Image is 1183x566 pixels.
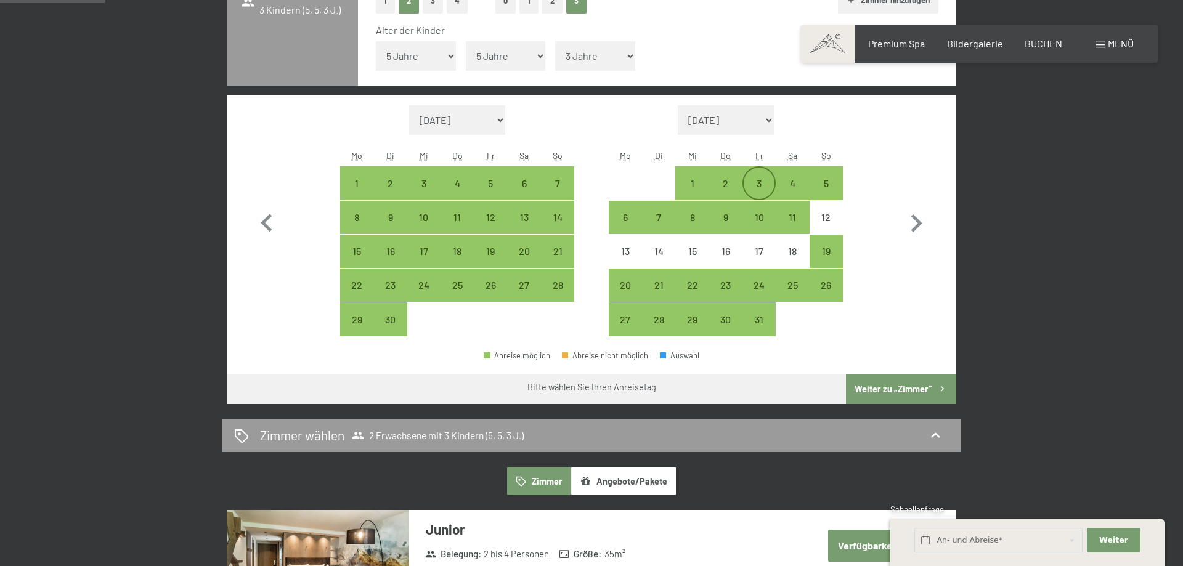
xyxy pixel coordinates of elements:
div: Tue Sep 09 2025 [373,201,407,234]
div: Anreise möglich [742,302,776,336]
div: 5 [811,179,842,209]
div: Sat Oct 18 2025 [776,235,809,268]
div: 29 [341,315,372,346]
div: Sun Sep 14 2025 [541,201,574,234]
div: Wed Oct 29 2025 [675,302,709,336]
div: Sat Oct 25 2025 [776,269,809,302]
span: 35 m² [604,548,625,560]
div: Fri Sep 26 2025 [474,269,507,302]
div: 9 [375,212,405,243]
div: 23 [375,280,405,311]
div: Sat Oct 11 2025 [776,201,809,234]
a: Bildergalerie [947,38,1003,49]
div: 17 [409,246,439,277]
div: 23 [710,280,741,311]
div: Anreise möglich [373,269,407,302]
div: Anreise möglich [474,235,507,268]
div: 21 [643,280,674,311]
a: Premium Spa [868,38,925,49]
div: 3 [409,179,439,209]
div: Anreise möglich [508,269,541,302]
abbr: Montag [351,150,362,161]
div: 8 [677,212,707,243]
div: 11 [777,212,808,243]
div: Wed Oct 15 2025 [675,235,709,268]
span: Menü [1108,38,1134,49]
div: 25 [777,280,808,311]
div: 18 [777,246,808,277]
span: 2 bis 4 Personen [484,548,549,560]
div: 28 [643,315,674,346]
div: 16 [710,246,741,277]
h2: Zimmer wählen [260,426,344,444]
button: Zimmer [507,467,571,495]
div: Anreise möglich [742,201,776,234]
div: Anreise möglich [407,235,441,268]
span: BUCHEN [1025,38,1062,49]
div: 2 [710,179,741,209]
div: 5 [475,179,506,209]
div: Sun Sep 28 2025 [541,269,574,302]
div: Anreise möglich [474,269,507,302]
div: Anreise nicht möglich [776,235,809,268]
div: 28 [542,280,573,311]
div: Sun Oct 05 2025 [810,166,843,200]
div: Mon Sep 01 2025 [340,166,373,200]
div: Thu Sep 18 2025 [441,235,474,268]
div: Anreise möglich [340,235,373,268]
strong: Belegung : [425,548,481,560]
span: Weiter [1099,535,1128,546]
div: Wed Sep 03 2025 [407,166,441,200]
div: Sat Sep 06 2025 [508,166,541,200]
div: Anreise möglich [675,269,709,302]
div: Anreise möglich [541,166,574,200]
div: Anreise nicht möglich [810,201,843,234]
div: Mon Oct 13 2025 [609,235,642,268]
div: Anreise nicht möglich [642,235,675,268]
div: Thu Sep 11 2025 [441,201,474,234]
abbr: Freitag [755,150,763,161]
div: 21 [542,246,573,277]
div: 10 [409,212,439,243]
div: Mon Oct 20 2025 [609,269,642,302]
div: 19 [475,246,506,277]
div: Anreise möglich [508,235,541,268]
div: Anreise nicht möglich [742,235,776,268]
div: 13 [610,246,641,277]
div: Anreise möglich [776,166,809,200]
button: Weiter [1087,528,1140,553]
div: Fri Sep 12 2025 [474,201,507,234]
div: Anreise möglich [441,201,474,234]
div: 11 [442,212,473,243]
div: 3 [744,179,774,209]
div: Thu Sep 25 2025 [441,269,474,302]
div: Anreise möglich [441,166,474,200]
div: Anreise möglich [776,201,809,234]
button: Verfügbarkeit prüfen [828,530,940,561]
div: Anreise möglich [340,269,373,302]
button: Weiter zu „Zimmer“ [846,374,956,404]
div: Anreise möglich [441,269,474,302]
div: Mon Sep 22 2025 [340,269,373,302]
div: Anreise möglich [709,201,742,234]
div: Sat Oct 04 2025 [776,166,809,200]
div: Anreise möglich [742,269,776,302]
span: 2 Erwachsene mit 3 Kindern (5, 5, 3 J.) [352,429,524,442]
div: Auswahl [660,352,699,360]
div: Tue Oct 28 2025 [642,302,675,336]
div: 4 [442,179,473,209]
div: Anreise möglich [709,302,742,336]
div: Bitte wählen Sie Ihren Anreisetag [527,381,656,394]
div: Anreise möglich [642,201,675,234]
button: Angebote/Pakete [571,467,676,495]
div: Sun Oct 19 2025 [810,235,843,268]
div: Anreise möglich [541,201,574,234]
div: 27 [610,315,641,346]
abbr: Samstag [788,150,797,161]
div: 18 [442,246,473,277]
div: Anreise möglich [609,201,642,234]
div: Thu Sep 04 2025 [441,166,474,200]
div: Fri Oct 31 2025 [742,302,776,336]
abbr: Sonntag [553,150,563,161]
